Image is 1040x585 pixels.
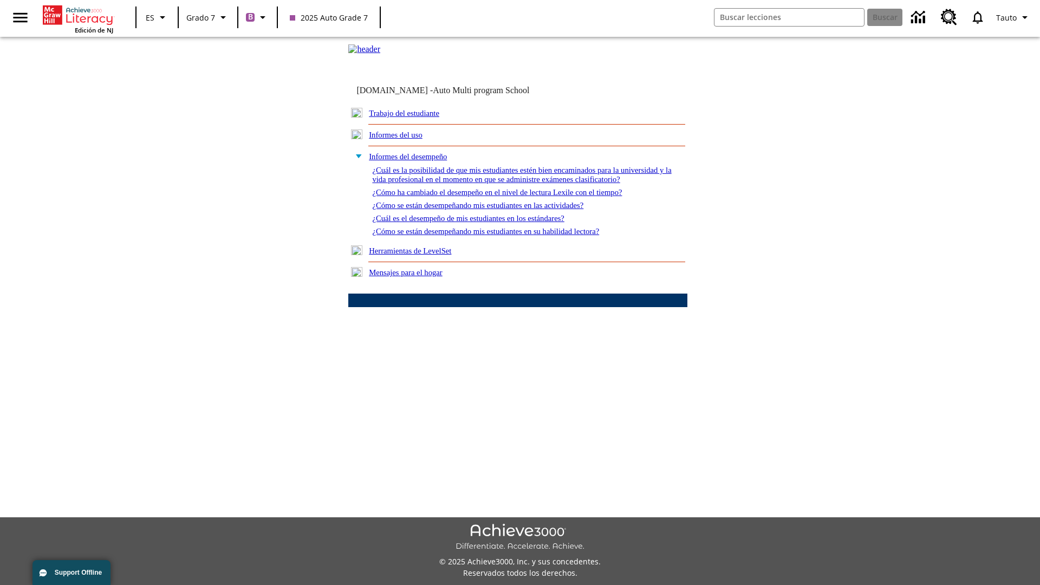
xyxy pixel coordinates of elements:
[75,26,113,34] span: Edición de NJ
[351,267,362,277] img: plus.gif
[55,569,102,576] span: Support Offline
[456,524,584,551] img: Achieve3000 Differentiate Accelerate Achieve
[242,8,274,27] button: Boost El color de la clase es morado/púrpura. Cambiar el color de la clase.
[905,3,934,32] a: Centro de información
[372,188,622,197] a: ¿Cómo ha cambiado el desempeño en el nivel de lectura Lexile con el tiempo?
[372,214,564,223] a: ¿Cuál es el desempeño de mis estudiantes en los estándares?
[146,12,154,23] span: ES
[369,268,443,277] a: Mensajes para el hogar
[356,86,556,95] td: [DOMAIN_NAME] -
[714,9,864,26] input: Buscar campo
[369,246,451,255] a: Herramientas de LevelSet
[186,12,215,23] span: Grado 7
[4,2,36,34] button: Abrir el menú lateral
[372,227,599,236] a: ¿Cómo se están desempeñando mis estudiantes en su habilidad lectora?
[351,245,362,255] img: plus.gif
[369,131,422,139] a: Informes del uso
[348,44,380,54] img: header
[140,8,174,27] button: Lenguaje: ES, Selecciona un idioma
[43,3,113,34] div: Portada
[433,86,529,95] nobr: Auto Multi program School
[964,3,992,31] a: Notificaciones
[290,12,368,23] span: 2025 Auto Grade 7
[182,8,234,27] button: Grado: Grado 7, Elige un grado
[992,8,1036,27] button: Perfil/Configuración
[996,12,1017,23] span: Tauto
[351,108,362,118] img: plus.gif
[372,166,671,184] a: ¿Cuál es la posibilidad de que mis estudiantes estén bien encaminados para la universidad y la vi...
[351,129,362,139] img: plus.gif
[351,151,362,161] img: minus.gif
[369,109,439,118] a: Trabajo del estudiante
[32,560,110,585] button: Support Offline
[248,10,253,24] span: B
[369,152,447,161] a: Informes del desempeño
[372,201,583,210] a: ¿Cómo se están desempeñando mis estudiantes en las actividades?
[934,3,964,32] a: Centro de recursos, Se abrirá en una pestaña nueva.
